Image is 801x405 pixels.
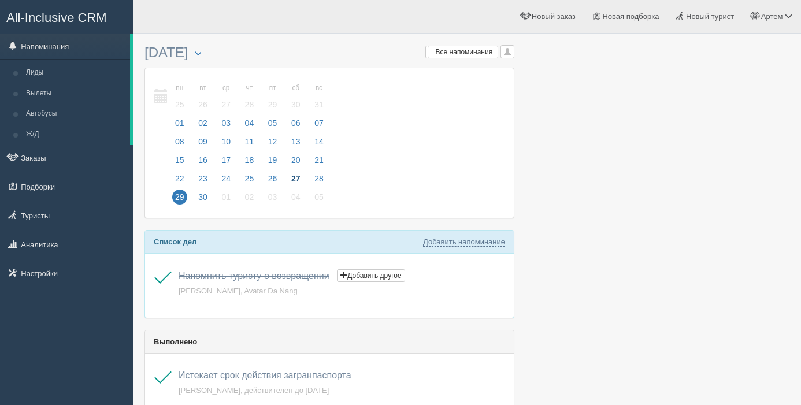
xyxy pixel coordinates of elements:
[192,117,214,135] a: 02
[169,154,191,172] a: 15
[192,191,214,209] a: 30
[262,154,284,172] a: 19
[172,190,187,205] span: 29
[288,190,303,205] span: 04
[192,154,214,172] a: 16
[265,171,280,186] span: 26
[172,153,187,168] span: 15
[311,153,327,168] span: 21
[179,287,298,295] a: [PERSON_NAME], Avatar Da Nang
[265,116,280,131] span: 05
[308,172,327,191] a: 28
[239,77,261,117] a: чт 28
[262,172,284,191] a: 26
[308,77,327,117] a: вс 31
[311,116,327,131] span: 07
[179,271,329,281] a: Напомнить туристу о возвращении
[242,97,257,112] span: 28
[21,62,130,83] a: Лиды
[265,134,280,149] span: 12
[265,153,280,168] span: 19
[602,12,659,21] span: Новая подборка
[179,370,351,380] a: Истекает срок действия загранпаспорта
[218,83,233,93] small: ср
[192,77,214,117] a: вт 26
[169,172,191,191] a: 22
[311,83,327,93] small: вс
[262,191,284,209] a: 03
[308,154,327,172] a: 21
[242,190,257,205] span: 02
[288,97,303,112] span: 30
[285,77,307,117] a: сб 30
[262,135,284,154] a: 12
[761,12,783,21] span: Артем
[169,117,191,135] a: 01
[195,83,210,93] small: вт
[337,269,405,282] button: Добавить другое
[21,103,130,124] a: Автобусы
[265,190,280,205] span: 03
[288,171,303,186] span: 27
[169,191,191,209] a: 29
[686,12,734,21] span: Новый турист
[172,83,187,93] small: пн
[262,117,284,135] a: 05
[262,77,284,117] a: пт 29
[195,134,210,149] span: 09
[265,83,280,93] small: пт
[172,116,187,131] span: 01
[218,97,233,112] span: 27
[218,153,233,168] span: 17
[172,171,187,186] span: 22
[239,154,261,172] a: 18
[215,77,237,117] a: ср 27
[532,12,576,21] span: Новый заказ
[21,124,130,145] a: Ж/Д
[239,135,261,154] a: 11
[242,83,257,93] small: чт
[218,116,233,131] span: 03
[218,171,233,186] span: 24
[308,191,327,209] a: 05
[195,153,210,168] span: 16
[215,154,237,172] a: 17
[1,1,132,32] a: All-Inclusive CRM
[218,190,233,205] span: 01
[288,134,303,149] span: 13
[195,116,210,131] span: 02
[311,97,327,112] span: 31
[288,83,303,93] small: сб
[311,134,327,149] span: 14
[215,135,237,154] a: 10
[192,172,214,191] a: 23
[285,117,307,135] a: 06
[215,117,237,135] a: 03
[218,134,233,149] span: 10
[179,386,329,395] a: [PERSON_NAME], действителен до [DATE]
[285,191,307,209] a: 04
[311,190,327,205] span: 05
[192,135,214,154] a: 09
[195,190,210,205] span: 30
[242,134,257,149] span: 11
[169,135,191,154] a: 08
[239,172,261,191] a: 25
[242,171,257,186] span: 25
[154,237,196,246] b: Список дел
[288,153,303,168] span: 20
[308,135,327,154] a: 14
[172,97,187,112] span: 25
[311,171,327,186] span: 28
[308,117,327,135] a: 07
[195,97,210,112] span: 26
[215,172,237,191] a: 24
[423,237,505,247] a: Добавить напоминание
[265,97,280,112] span: 29
[6,10,107,25] span: All-Inclusive CRM
[242,116,257,131] span: 04
[215,191,237,209] a: 01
